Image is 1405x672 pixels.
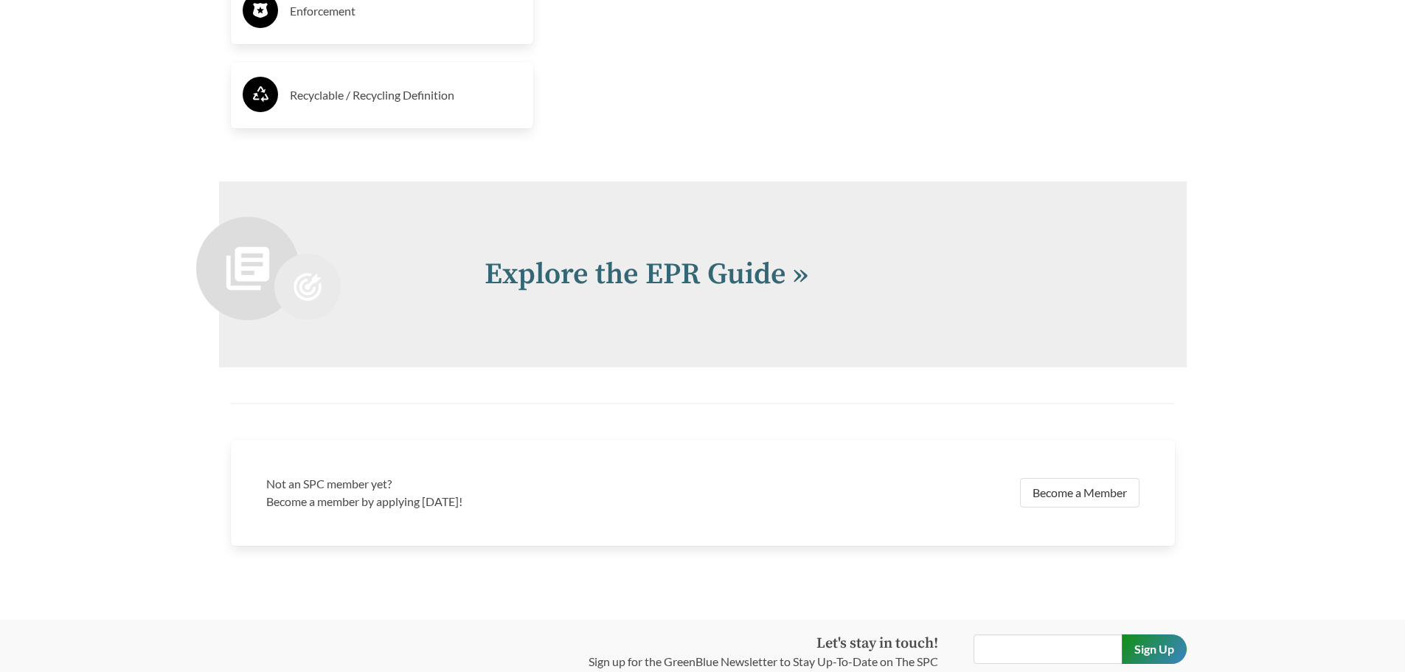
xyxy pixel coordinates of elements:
h3: Recyclable / Recycling Definition [290,83,522,107]
h3: Not an SPC member yet? [266,475,694,493]
strong: Let's stay in touch! [816,634,938,653]
p: Become a member by applying [DATE]! [266,493,694,510]
input: Sign Up [1122,634,1187,664]
a: Become a Member [1020,478,1139,508]
a: Explore the EPR Guide » [485,256,808,293]
p: Sign up for the GreenBlue Newsletter to Stay Up-To-Date on The SPC [589,653,938,671]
